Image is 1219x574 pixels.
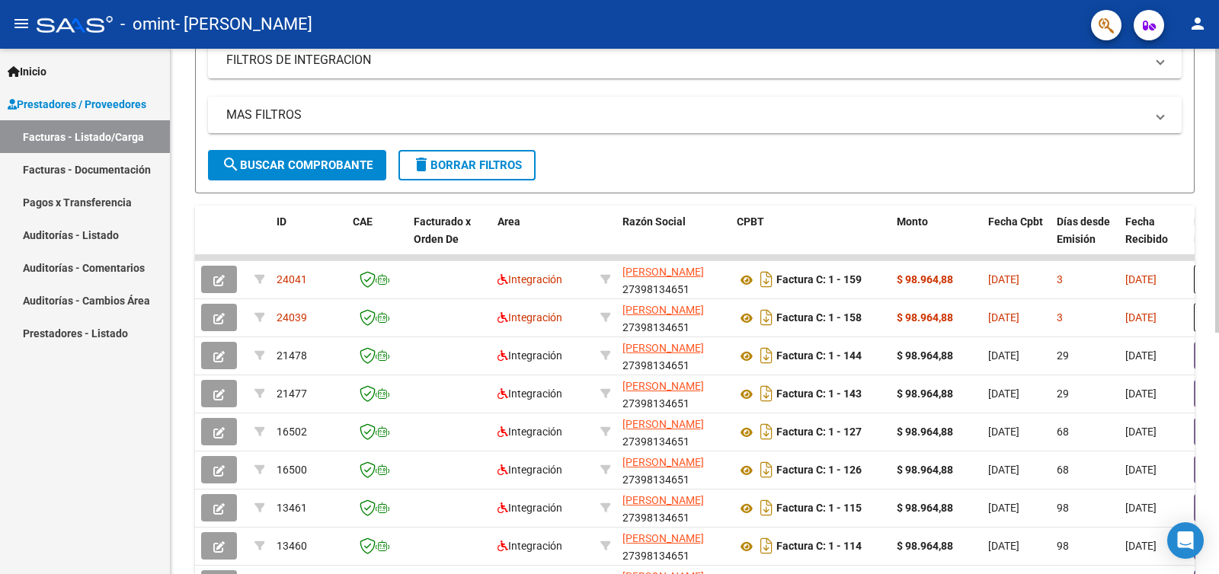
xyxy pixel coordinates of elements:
span: CPBT [737,215,764,228]
div: 27398134651 [622,416,725,448]
span: [DATE] [988,273,1019,285]
div: 27398134651 [622,263,725,295]
div: 27398134651 [622,454,725,486]
span: Buscar Comprobante [222,158,373,172]
mat-icon: menu [12,14,30,33]
span: [PERSON_NAME] [622,304,704,316]
datatable-header-cell: Facturado x Orden De [408,206,491,273]
i: Descargar documento [757,534,776,558]
datatable-header-cell: ID [270,206,347,273]
strong: Factura C: 1 - 159 [776,274,862,286]
span: Integración [498,311,562,324]
span: [PERSON_NAME] [622,380,704,392]
button: Borrar Filtros [398,150,536,180]
span: [PERSON_NAME] [622,418,704,430]
span: 98 [1057,540,1069,552]
span: 3 [1057,273,1063,285]
span: Facturado x Orden De [414,215,471,245]
span: 24041 [277,273,307,285]
i: Descargar documento [757,267,776,292]
span: [DATE] [1125,464,1157,476]
span: [DATE] [1125,311,1157,324]
span: [DATE] [988,349,1019,362]
span: Inicio [8,63,46,80]
span: [DATE] [988,426,1019,438]
span: [DATE] [1125,540,1157,552]
button: Buscar Comprobante [208,150,386,180]
span: Borrar Filtros [412,158,522,172]
span: [PERSON_NAME] [622,456,704,468]
i: Descargar documento [757,458,776,482]
span: Integración [498,502,562,514]
div: 27398134651 [622,492,725,524]
span: [PERSON_NAME] [622,494,704,506]
span: [DATE] [1125,502,1157,514]
mat-icon: person [1189,14,1207,33]
div: 27398134651 [622,378,725,410]
span: 98 [1057,502,1069,514]
i: Descargar documento [757,343,776,368]
i: Descargar documento [757,419,776,444]
span: Fecha Recibido [1125,215,1168,245]
strong: Factura C: 1 - 158 [776,312,862,324]
div: Open Intercom Messenger [1167,522,1204,559]
span: CAE [353,215,373,228]
span: [DATE] [1125,349,1157,362]
span: Razón Social [622,215,686,228]
span: 13460 [277,540,307,552]
span: Integración [498,387,562,400]
span: 3 [1057,311,1063,324]
strong: $ 98.964,88 [897,273,953,285]
span: Integración [498,349,562,362]
mat-icon: search [222,155,240,174]
strong: Factura C: 1 - 144 [776,350,862,362]
span: 13461 [277,502,307,514]
span: [DATE] [988,540,1019,552]
div: 27398134651 [622,530,725,562]
span: 29 [1057,349,1069,362]
span: 68 [1057,426,1069,438]
i: Descargar documento [757,305,776,330]
mat-expansion-panel-header: FILTROS DE INTEGRACION [208,42,1182,78]
span: Integración [498,273,562,285]
span: 68 [1057,464,1069,476]
span: ID [277,215,286,228]
div: 27398134651 [622,301,725,333]
span: [DATE] [988,311,1019,324]
span: Area [498,215,520,228]
strong: $ 98.964,88 [897,311,953,324]
span: [PERSON_NAME] [622,342,704,354]
span: [DATE] [1125,426,1157,438]
strong: Factura C: 1 - 115 [776,502,862,515]
span: [DATE] [988,464,1019,476]
datatable-header-cell: Fecha Cpbt [982,206,1051,273]
datatable-header-cell: Fecha Recibido [1119,206,1188,273]
datatable-header-cell: Monto [891,206,982,273]
strong: $ 98.964,88 [897,387,953,400]
strong: $ 98.964,88 [897,502,953,514]
mat-expansion-panel-header: MAS FILTROS [208,97,1182,133]
datatable-header-cell: Días desde Emisión [1051,206,1119,273]
span: [DATE] [1125,387,1157,400]
span: 16502 [277,426,307,438]
span: - [PERSON_NAME] [175,8,312,41]
strong: $ 98.964,88 [897,349,953,362]
span: 24039 [277,311,307,324]
span: 16500 [277,464,307,476]
strong: Factura C: 1 - 126 [776,464,862,477]
span: Prestadores / Proveedores [8,96,146,113]
span: Integración [498,464,562,476]
span: Integración [498,426,562,438]
strong: $ 98.964,88 [897,464,953,476]
strong: Factura C: 1 - 114 [776,541,862,553]
span: Monto [897,215,928,228]
span: [DATE] [988,387,1019,400]
span: [DATE] [1125,273,1157,285]
strong: Factura C: 1 - 127 [776,426,862,438]
span: [DATE] [988,502,1019,514]
span: Días desde Emisión [1057,215,1110,245]
datatable-header-cell: Area [491,206,594,273]
span: 21478 [277,349,307,362]
mat-panel-title: MAS FILTROS [226,107,1145,123]
i: Descargar documento [757,496,776,520]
